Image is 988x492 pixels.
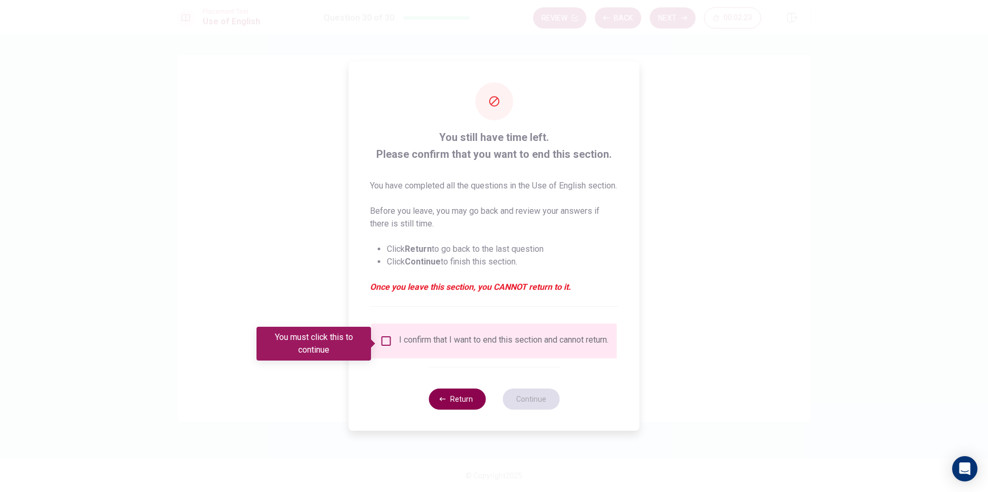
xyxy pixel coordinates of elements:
[429,389,486,410] button: Return
[370,129,619,163] span: You still have time left. Please confirm that you want to end this section.
[370,281,619,294] em: Once you leave this section, you CANNOT return to it.
[399,335,609,347] div: I confirm that I want to end this section and cannot return.
[405,257,441,267] strong: Continue
[370,179,619,192] p: You have completed all the questions in the Use of English section.
[405,244,432,254] strong: Return
[387,243,619,256] li: Click to go back to the last question
[952,456,977,481] div: Open Intercom Messenger
[256,327,371,361] div: You must click this to continue
[370,205,619,230] p: Before you leave, you may go back and review your answers if there is still time.
[380,335,393,347] span: You must click this to continue
[502,389,559,410] button: Continue
[387,256,619,268] li: Click to finish this section.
